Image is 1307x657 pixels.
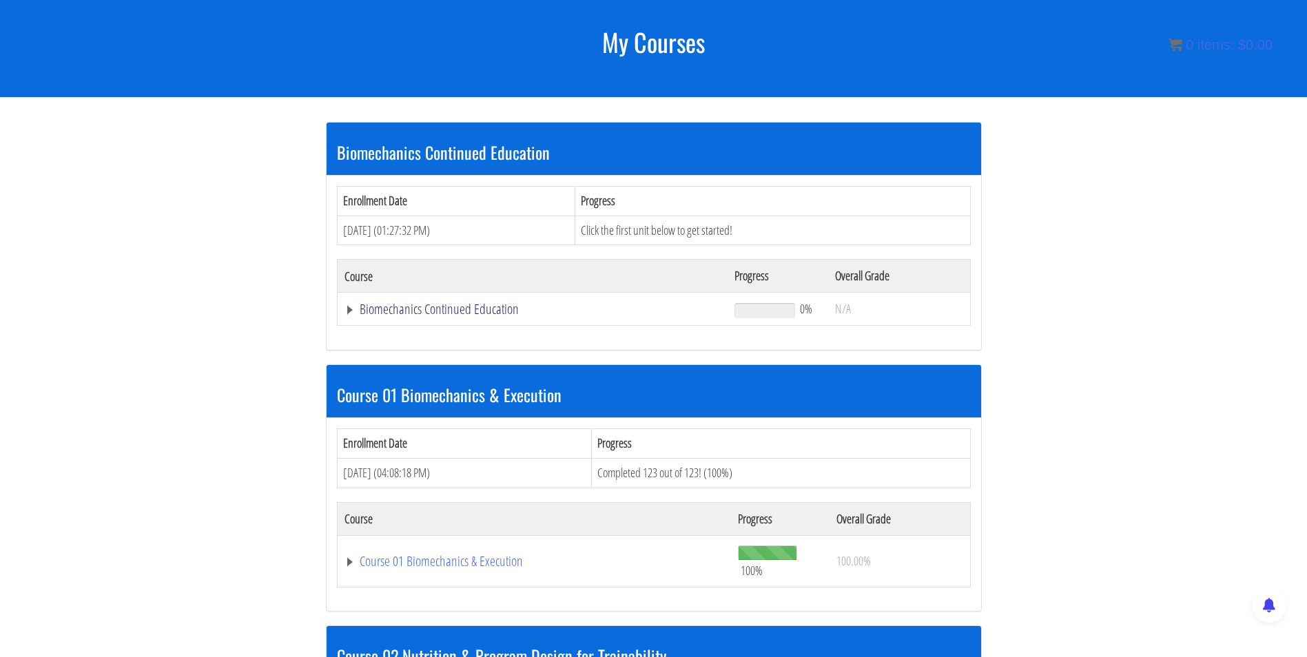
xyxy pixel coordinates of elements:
[337,386,971,404] h3: Course 01 Biomechanics & Execution
[741,563,763,578] span: 100%
[337,143,971,161] h3: Biomechanics Continued Education
[591,458,970,488] td: Completed 123 out of 123! (100%)
[731,502,830,535] th: Progress
[828,260,970,293] th: Overall Grade
[591,429,970,459] th: Progress
[337,260,728,293] th: Course
[728,260,827,293] th: Progress
[337,458,591,488] td: [DATE] (04:08:18 PM)
[1238,37,1273,52] bdi: 0.00
[800,301,812,316] span: 0%
[344,302,721,316] a: Biomechanics Continued Education
[337,429,591,459] th: Enrollment Date
[1186,37,1193,52] span: 0
[1238,37,1246,52] span: $
[337,216,575,245] td: [DATE] (01:27:32 PM)
[337,502,731,535] th: Course
[1169,37,1273,52] a: 0 items: $0.00
[344,554,725,568] a: Course 01 Biomechanics & Execution
[575,186,970,216] th: Progress
[830,535,970,587] td: 100.00%
[1197,37,1234,52] span: items:
[337,186,575,216] th: Enrollment Date
[828,293,970,326] td: N/A
[1169,38,1182,52] img: icon11.png
[575,216,970,245] td: Click the first unit below to get started!
[830,502,970,535] th: Overall Grade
